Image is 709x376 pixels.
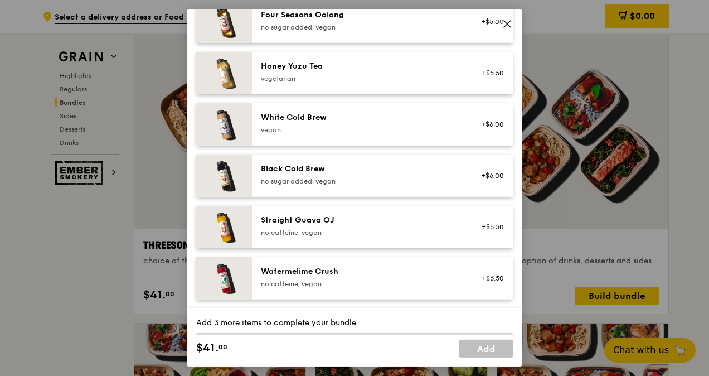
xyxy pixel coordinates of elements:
div: no sugar added, vegan [261,23,461,32]
div: +$6.50 [474,274,504,283]
span: 00 [218,343,227,351]
div: +$5.50 [474,69,504,78]
img: daily_normal_HORZ-four-seasons-oolong.jpg [196,1,252,43]
div: +$6.00 [474,171,504,180]
div: Black Cold Brew [261,163,461,175]
div: no caffeine, vegan [261,228,461,237]
div: no sugar added, vegan [261,177,461,186]
img: daily_normal_HORZ-watermelime-crush.jpg [196,257,252,300]
div: vegan [261,126,461,134]
div: White Cold Brew [261,112,461,123]
img: daily_normal_HORZ-white-cold-brew.jpg [196,103,252,146]
div: no caffeine, vegan [261,279,461,288]
img: daily_normal_HORZ-black-cold-brew.jpg [196,155,252,197]
div: Straight Guava OJ [261,215,461,226]
div: +$6.00 [474,120,504,129]
div: Four Seasons Oolong [261,9,461,21]
div: Watermelime Crush [261,266,461,277]
img: daily_normal_HORZ-straight-guava-OJ.jpg [196,206,252,248]
div: +$5.00 [474,17,504,26]
a: Add [459,340,513,358]
div: Add 3 more items to complete your bundle [196,317,513,329]
div: +$6.50 [474,223,504,232]
div: Honey Yuzu Tea [261,61,461,72]
span: $41. [196,340,218,356]
img: daily_normal_honey-yuzu-tea.jpg [196,52,252,94]
div: vegetarian [261,74,461,83]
